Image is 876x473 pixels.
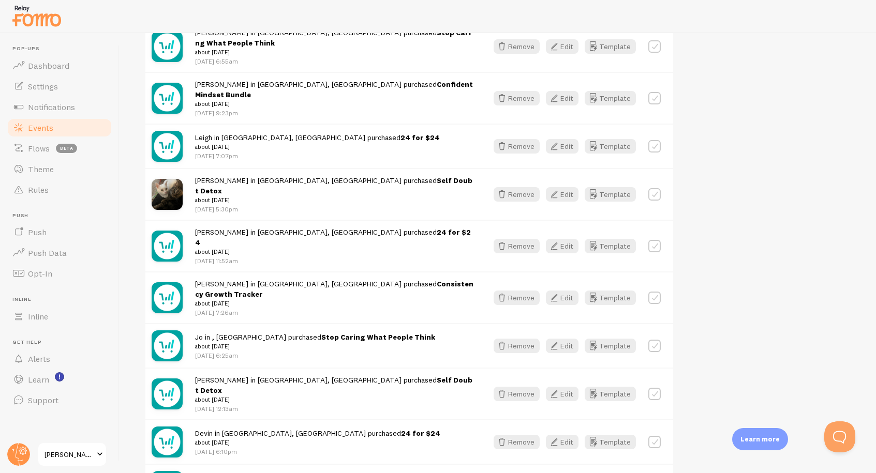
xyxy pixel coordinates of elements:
[494,187,540,202] button: Remove
[195,438,440,447] small: about [DATE]
[546,187,585,202] a: Edit
[195,57,475,66] p: [DATE] 6:55am
[6,242,113,263] a: Push Data
[28,268,52,279] span: Opt-In
[6,179,113,200] a: Rules
[12,212,113,219] span: Push
[400,133,440,142] a: 24 for $24
[152,330,183,361] img: b339b2343a89f984f8cb86f5224ccac3
[195,99,475,109] small: about [DATE]
[585,339,636,353] button: Template
[152,131,183,162] img: be868147aa090d2771b0b6e557d8dcf5
[546,291,585,305] a: Edit
[195,28,471,47] a: Stop Caring What People Think
[585,239,636,253] a: Template
[546,139,585,154] a: Edit
[195,109,475,117] p: [DATE] 9:23pm
[546,239,578,253] button: Edit
[195,404,475,413] p: [DATE] 12:13am
[546,187,578,202] button: Edit
[6,369,113,390] a: Learn
[585,387,636,401] button: Template
[195,375,472,394] a: Self Doubt Detox
[546,435,585,449] a: Edit
[6,306,113,327] a: Inline
[585,39,636,54] button: Template
[152,378,183,409] img: aea2fd330e8dac3b87806d735de64491
[28,227,47,237] span: Push
[494,91,540,105] button: Remove
[321,332,435,342] a: Stop Caring What People Think
[12,45,113,52] span: Pop-ups
[195,205,475,213] p: [DATE] 5:30pm
[28,354,50,364] span: Alerts
[546,387,578,401] button: Edit
[546,339,585,353] a: Edit
[494,435,540,449] button: Remove
[28,123,53,133] span: Events
[195,308,475,317] p: [DATE] 7:26am
[28,311,48,322] span: Inline
[195,28,475,57] span: [PERSON_NAME] in [GEOGRAPHIC_DATA], [GEOGRAPHIC_DATA] purchased
[152,179,183,210] img: 0bcd7e465331e256e66e696912e4a21a
[732,428,788,450] div: Learn more
[494,291,540,305] button: Remove
[6,159,113,179] a: Theme
[195,299,475,308] small: about [DATE]
[195,429,440,448] span: Devin in [GEOGRAPHIC_DATA], [GEOGRAPHIC_DATA] purchased
[195,332,435,352] span: Jo in , [GEOGRAPHIC_DATA] purchased
[152,426,183,457] img: 1e4eae13b142e3bedf80977df4ddb954
[546,387,585,401] a: Edit
[195,151,440,160] p: [DATE] 7:07pm
[28,81,58,91] span: Settings
[494,239,540,253] button: Remove
[740,434,780,444] p: Learn more
[585,435,636,449] button: Template
[28,185,49,195] span: Rules
[152,231,183,262] img: a4b86a49d807648c8a0e87a894c5d9e8
[152,31,183,62] img: 3aad4b9b0a75bf0b9f13f1783b670f7a
[195,176,475,205] span: [PERSON_NAME] in [GEOGRAPHIC_DATA], [GEOGRAPHIC_DATA] purchased
[195,176,472,195] a: Self Doubt Detox
[824,421,855,452] iframe: Help Scout Beacon - Open
[195,80,475,109] span: [PERSON_NAME] in [GEOGRAPHIC_DATA], [GEOGRAPHIC_DATA] purchased
[12,339,113,346] span: Get Help
[546,91,585,105] a: Edit
[28,102,75,112] span: Notifications
[152,83,183,114] img: 142040e4be323b55fd52697355dce4af
[585,91,636,105] button: Template
[195,227,475,256] span: [PERSON_NAME] in [GEOGRAPHIC_DATA], [GEOGRAPHIC_DATA] purchased
[401,429,440,438] a: 24 for $24
[546,39,578,54] button: Edit
[6,222,113,242] a: Push
[494,139,540,154] button: Remove
[12,296,113,303] span: Inline
[494,339,540,353] button: Remove
[28,248,67,258] span: Push Data
[6,390,113,410] a: Support
[28,143,50,154] span: Flows
[546,91,578,105] button: Edit
[195,256,475,265] p: [DATE] 11:52am
[6,117,113,138] a: Events
[28,60,69,71] span: Dashboard
[585,187,636,202] button: Template
[195,351,435,360] p: [DATE] 6:25am
[546,339,578,353] button: Edit
[494,39,540,54] button: Remove
[546,435,578,449] button: Edit
[6,138,113,159] a: Flows beta
[152,282,183,313] img: 9cea545a6cfbb60e214c3c5793110f30
[546,291,578,305] button: Edit
[585,291,636,305] button: Template
[195,395,475,404] small: about [DATE]
[546,39,585,54] a: Edit
[546,239,585,253] a: Edit
[195,80,473,99] a: Confident Mindset Bundle
[195,247,475,256] small: about [DATE]
[195,142,440,151] small: about [DATE]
